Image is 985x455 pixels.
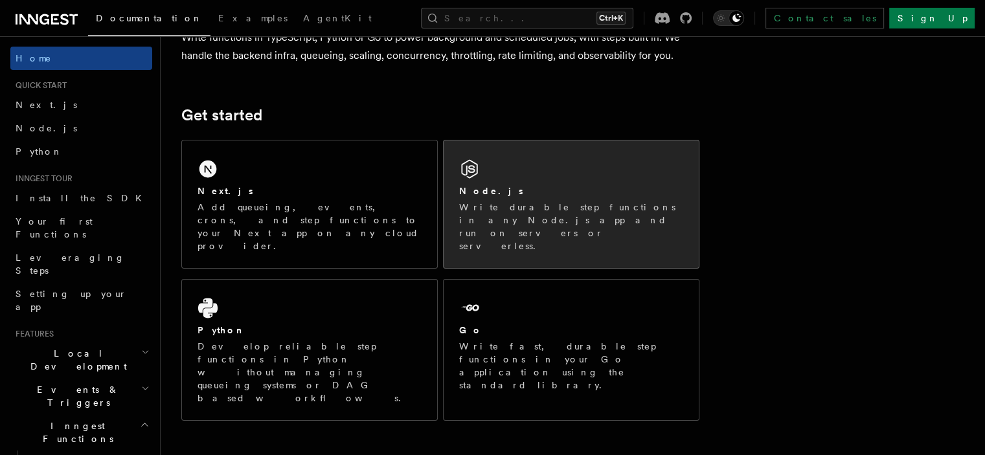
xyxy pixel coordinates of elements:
[10,47,152,70] a: Home
[10,117,152,140] a: Node.js
[198,184,253,197] h2: Next.js
[96,13,203,23] span: Documentation
[459,340,683,392] p: Write fast, durable step functions in your Go application using the standard library.
[10,329,54,339] span: Features
[181,140,438,269] a: Next.jsAdd queueing, events, crons, and step functions to your Next app on any cloud provider.
[303,13,372,23] span: AgentKit
[10,186,152,210] a: Install the SDK
[198,201,422,252] p: Add queueing, events, crons, and step functions to your Next app on any cloud provider.
[443,279,699,421] a: GoWrite fast, durable step functions in your Go application using the standard library.
[181,28,699,65] p: Write functions in TypeScript, Python or Go to power background and scheduled jobs, with steps bu...
[210,4,295,35] a: Examples
[10,414,152,450] button: Inngest Functions
[16,193,150,203] span: Install the SDK
[198,340,422,405] p: Develop reliable step functions in Python without managing queueing systems or DAG based workflows.
[10,342,152,378] button: Local Development
[10,419,140,445] span: Inngest Functions
[16,216,93,239] span: Your first Functions
[218,13,288,23] span: Examples
[459,201,683,252] p: Write durable step functions in any Node.js app and run on servers or serverless.
[10,378,152,414] button: Events & Triggers
[181,106,262,124] a: Get started
[88,4,210,36] a: Documentation
[10,282,152,318] a: Setting up your app
[181,279,438,421] a: PythonDevelop reliable step functions in Python without managing queueing systems or DAG based wo...
[10,246,152,282] a: Leveraging Steps
[198,324,245,337] h2: Python
[10,173,73,184] span: Inngest tour
[10,210,152,246] a: Your first Functions
[10,93,152,117] a: Next.js
[16,100,77,110] span: Next.js
[16,146,63,157] span: Python
[10,347,141,373] span: Local Development
[16,289,127,312] span: Setting up your app
[765,8,884,28] a: Contact sales
[889,8,975,28] a: Sign Up
[16,123,77,133] span: Node.js
[10,80,67,91] span: Quick start
[459,324,482,337] h2: Go
[459,184,523,197] h2: Node.js
[16,52,52,65] span: Home
[443,140,699,269] a: Node.jsWrite durable step functions in any Node.js app and run on servers or serverless.
[596,12,626,25] kbd: Ctrl+K
[421,8,633,28] button: Search...Ctrl+K
[10,140,152,163] a: Python
[16,252,125,276] span: Leveraging Steps
[295,4,379,35] a: AgentKit
[10,383,141,409] span: Events & Triggers
[713,10,744,26] button: Toggle dark mode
